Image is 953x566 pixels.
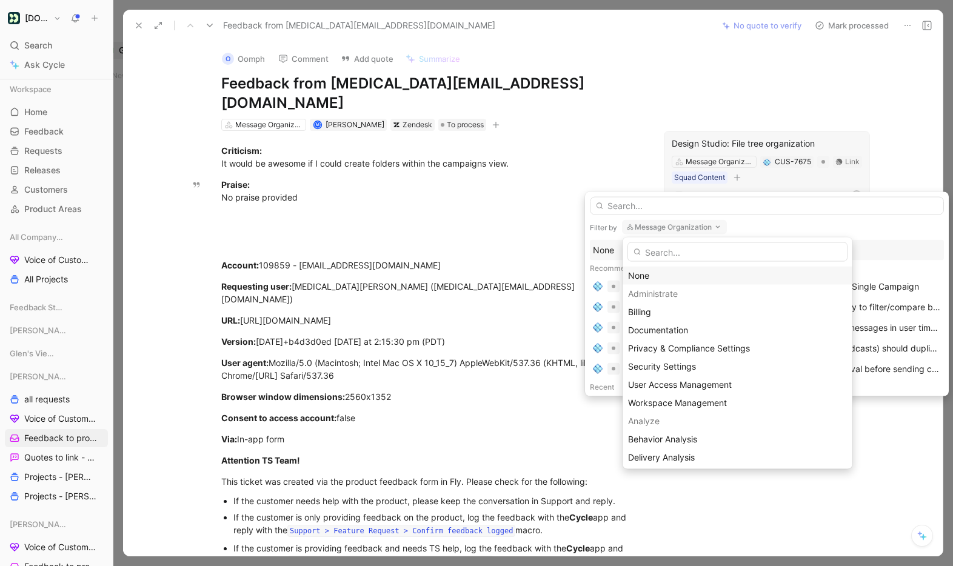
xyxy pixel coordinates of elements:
span: Security Settings [628,361,696,371]
span: Behavior Analysis [628,434,697,444]
div: None [628,268,847,283]
span: Delivery Analysis [628,452,695,462]
span: Billing [628,307,651,317]
span: Documentation [628,325,688,335]
input: Search... [627,242,848,262]
span: Workspace Management [628,398,727,408]
span: User Access Management [628,379,732,390]
span: Privacy & Compliance Settings [628,343,750,353]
